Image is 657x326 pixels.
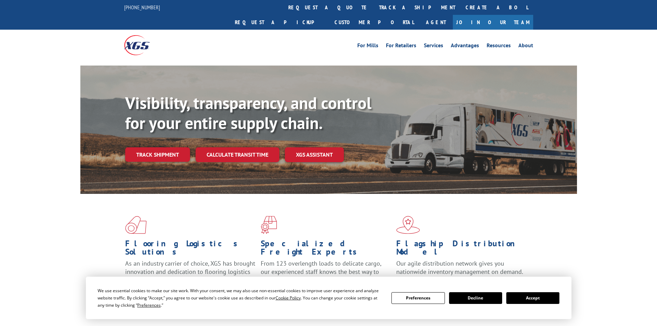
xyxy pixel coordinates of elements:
button: Preferences [391,292,445,304]
a: Request a pickup [230,15,329,30]
a: Customer Portal [329,15,419,30]
a: Calculate transit time [196,147,279,162]
a: About [518,43,533,50]
a: Join Our Team [453,15,533,30]
span: Our agile distribution network gives you nationwide inventory management on demand. [396,259,523,276]
a: For Mills [357,43,378,50]
h1: Flagship Distribution Model [396,239,527,259]
p: From 123 overlength loads to delicate cargo, our experienced staff knows the best way to move you... [261,259,391,290]
div: We use essential cookies to make our site work. With your consent, we may also use non-essential ... [98,287,383,309]
span: As an industry carrier of choice, XGS has brought innovation and dedication to flooring logistics... [125,259,255,284]
img: xgs-icon-total-supply-chain-intelligence-red [125,216,147,234]
a: Agent [419,15,453,30]
span: Cookie Policy [276,295,301,301]
button: Decline [449,292,502,304]
span: Preferences [137,302,161,308]
a: [PHONE_NUMBER] [124,4,160,11]
a: For Retailers [386,43,416,50]
b: Visibility, transparency, and control for your entire supply chain. [125,92,371,134]
a: Advantages [451,43,479,50]
img: xgs-icon-focused-on-flooring-red [261,216,277,234]
button: Accept [506,292,559,304]
a: Services [424,43,443,50]
a: Track shipment [125,147,190,162]
h1: Flooring Logistics Solutions [125,239,256,259]
h1: Specialized Freight Experts [261,239,391,259]
a: Resources [487,43,511,50]
a: XGS ASSISTANT [285,147,344,162]
img: xgs-icon-flagship-distribution-model-red [396,216,420,234]
div: Cookie Consent Prompt [86,277,571,319]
